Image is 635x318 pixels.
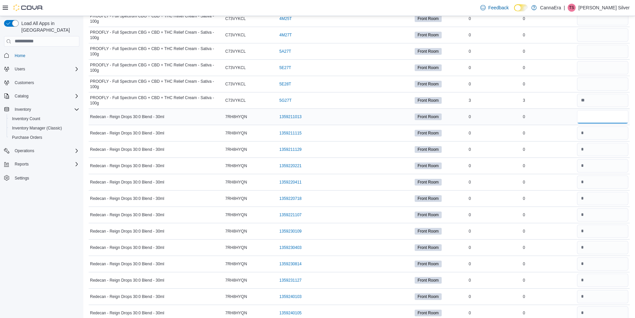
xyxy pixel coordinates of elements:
[225,98,246,103] span: C73VYKCL
[415,293,442,300] span: Front Room
[225,245,247,250] span: 7RH8HYQN
[418,114,439,120] span: Front Room
[7,133,82,142] button: Purchase Orders
[225,278,247,283] span: 7RH8HYQN
[12,160,79,168] span: Reports
[418,163,439,169] span: Front Room
[12,52,28,60] a: Home
[521,195,575,203] div: 0
[279,294,302,299] a: 1359240103
[415,130,442,136] span: Front Room
[90,13,223,24] span: PROOFLY - Full Spectrum CBG + CBD + THC Relief Cream - Sativa - 100g
[418,196,439,202] span: Front Room
[225,65,246,70] span: C73VYKCL
[521,96,575,104] div: 3
[279,310,302,316] a: 1359240105
[7,114,82,123] button: Inventory Count
[279,65,291,70] a: 5E27T
[279,196,302,201] a: 1359220718
[90,130,164,136] span: Redecan - Reign Drops 30:0 Blend - 30ml
[279,180,302,185] a: 1359220411
[467,96,521,104] div: 3
[415,113,442,120] span: Front Room
[415,81,442,87] span: Front Room
[15,162,29,167] span: Reports
[415,195,442,202] span: Front Room
[415,310,442,316] span: Front Room
[225,130,247,136] span: 7RH8HYQN
[225,212,247,218] span: 7RH8HYQN
[15,53,25,58] span: Home
[1,173,82,183] button: Settings
[225,180,247,185] span: 7RH8HYQN
[90,46,223,57] span: PROOFLY - Full Spectrum CBG + CBD + THC Relief Cream - Sativa - 100g
[90,245,164,250] span: Redecan - Reign Drops 30:0 Blend - 30ml
[12,78,79,87] span: Customers
[279,229,302,234] a: 1359230109
[90,229,164,234] span: Redecan - Reign Drops 30:0 Blend - 30ml
[418,48,439,54] span: Front Room
[15,80,34,85] span: Customers
[279,278,302,283] a: 1359231127
[12,116,40,121] span: Inventory Count
[225,294,247,299] span: 7RH8HYQN
[467,64,521,72] div: 0
[13,4,43,11] img: Cova
[467,47,521,55] div: 0
[279,163,302,169] a: 1359220221
[15,107,31,112] span: Inventory
[225,49,246,54] span: C73VYKCL
[467,113,521,121] div: 0
[521,31,575,39] div: 0
[279,49,291,54] a: 5A27T
[418,294,439,300] span: Front Room
[467,211,521,219] div: 0
[90,261,164,267] span: Redecan - Reign Drops 30:0 Blend - 30ml
[279,261,302,267] a: 1359230814
[15,148,34,153] span: Operations
[521,80,575,88] div: 0
[90,147,164,152] span: Redecan - Reign Drops 30:0 Blend - 30ml
[467,145,521,153] div: 0
[9,124,65,132] a: Inventory Manager (Classic)
[225,196,247,201] span: 7RH8HYQN
[12,79,37,87] a: Customers
[90,95,223,106] span: PROOFLY - Full Spectrum CBG + CBD + THC Relief Cream - Sativa - 100g
[415,163,442,169] span: Front Room
[12,135,42,140] span: Purchase Orders
[12,92,79,100] span: Catalog
[415,48,442,55] span: Front Room
[225,114,247,119] span: 7RH8HYQN
[418,146,439,152] span: Front Room
[521,145,575,153] div: 0
[415,32,442,38] span: Front Room
[12,65,79,73] span: Users
[90,114,164,119] span: Redecan - Reign Drops 30:0 Blend - 30ml
[90,79,223,89] span: PROOFLY - Full Spectrum CBG + CBD + THC Relief Cream - Sativa - 100g
[1,64,82,74] button: Users
[9,133,79,141] span: Purchase Orders
[1,160,82,169] button: Reports
[279,32,292,38] a: 4M27T
[225,32,246,38] span: C73VYKCL
[521,178,575,186] div: 0
[418,81,439,87] span: Front Room
[1,91,82,101] button: Catalog
[521,244,575,252] div: 0
[418,245,439,251] span: Front Room
[12,147,37,155] button: Operations
[12,174,79,182] span: Settings
[521,113,575,121] div: 0
[1,146,82,155] button: Operations
[12,160,31,168] button: Reports
[418,97,439,103] span: Front Room
[467,276,521,284] div: 0
[90,30,223,40] span: PROOFLY - Full Spectrum CBG + CBD + THC Relief Cream - Sativa - 100g
[90,196,164,201] span: Redecan - Reign Drops 30:0 Blend - 30ml
[225,229,247,234] span: 7RH8HYQN
[15,93,28,99] span: Catalog
[279,245,302,250] a: 1359230403
[225,147,247,152] span: 7RH8HYQN
[418,32,439,38] span: Front Room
